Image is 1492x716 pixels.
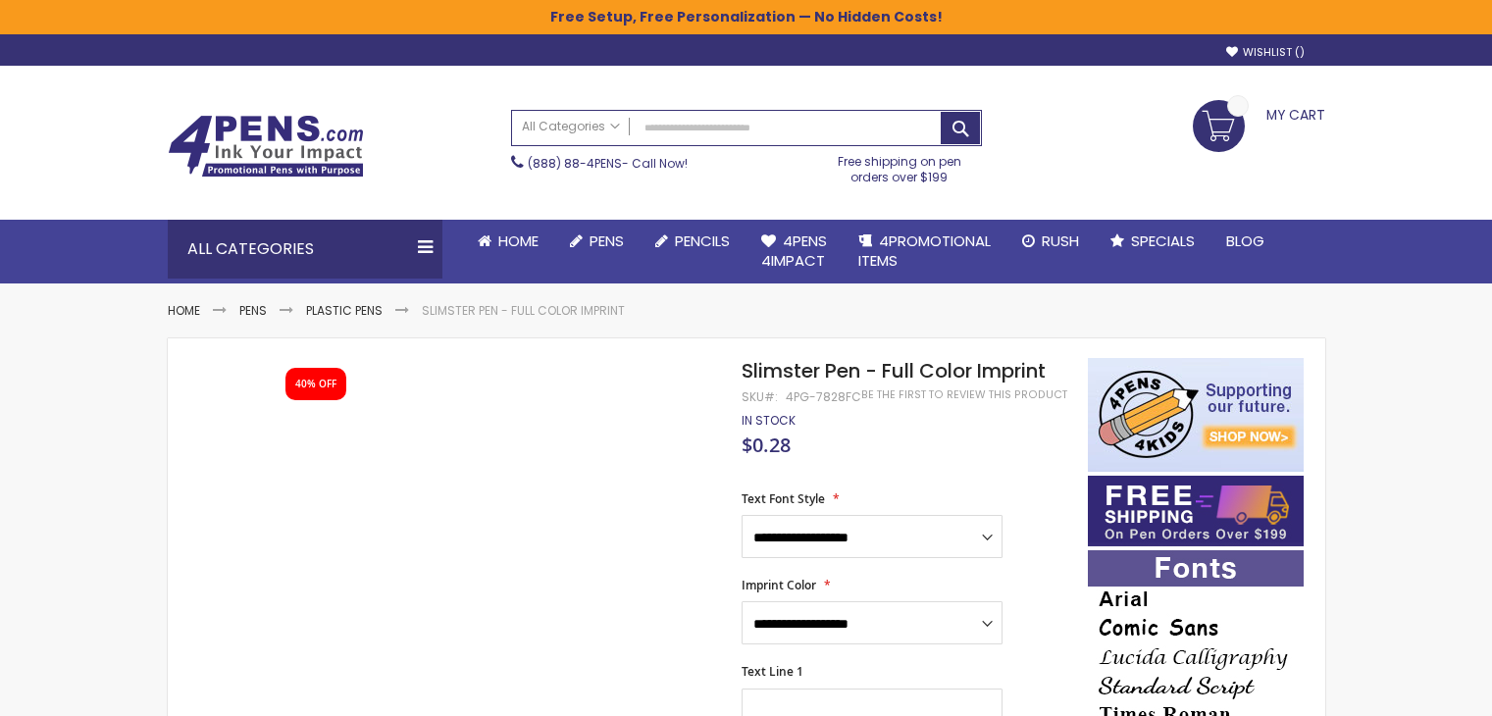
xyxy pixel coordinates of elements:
a: (888) 88-4PENS [528,155,622,172]
span: 4Pens 4impact [761,230,827,271]
span: Home [498,230,539,251]
div: Availability [742,413,796,429]
span: $0.28 [742,432,791,458]
span: Pens [590,230,624,251]
a: Home [168,302,200,319]
div: Free shipping on pen orders over $199 [817,146,982,185]
a: Wishlist [1226,45,1305,60]
strong: SKU [742,388,778,405]
a: Blog [1210,220,1280,263]
a: Plastic Pens [306,302,383,319]
div: 40% OFF [295,378,336,391]
span: Text Line 1 [742,663,803,680]
a: Rush [1006,220,1095,263]
a: Pens [239,302,267,319]
span: 4PROMOTIONAL ITEMS [858,230,991,271]
a: 4Pens4impact [746,220,843,283]
div: 4PG-7828FC [786,389,861,405]
a: Pens [554,220,640,263]
a: 4PROMOTIONALITEMS [843,220,1006,283]
span: Specials [1131,230,1195,251]
a: Pencils [640,220,746,263]
a: Be the first to review this product [861,387,1067,402]
span: Text Font Style [742,490,825,507]
a: Specials [1095,220,1210,263]
li: Slimster Pen - Full Color Imprint [422,303,625,319]
span: Pencils [675,230,730,251]
img: Free shipping on orders over $199 [1088,476,1304,546]
span: In stock [742,412,796,429]
span: All Categories [522,119,620,134]
a: Home [462,220,554,263]
img: 4Pens Custom Pens and Promotional Products [168,115,364,178]
span: Slimster Pen - Full Color Imprint [742,357,1046,384]
div: All Categories [168,220,442,279]
span: Blog [1226,230,1264,251]
span: Imprint Color [742,577,816,593]
span: - Call Now! [528,155,688,172]
span: Rush [1042,230,1079,251]
img: 4pens 4 kids [1088,358,1304,472]
a: All Categories [512,111,630,143]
